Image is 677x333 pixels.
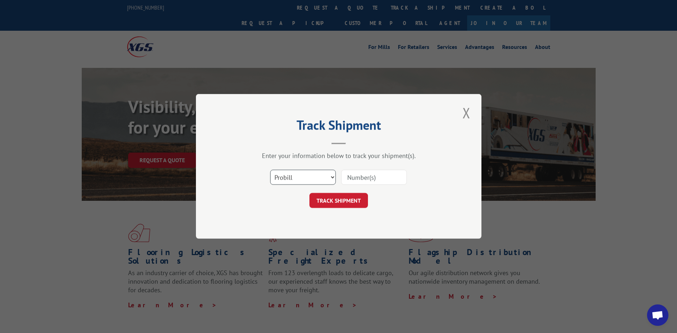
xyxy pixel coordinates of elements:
[460,103,473,123] button: Close modal
[232,152,446,160] div: Enter your information below to track your shipment(s).
[232,120,446,134] h2: Track Shipment
[309,193,368,208] button: TRACK SHIPMENT
[647,304,668,326] a: Open chat
[341,170,407,185] input: Number(s)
